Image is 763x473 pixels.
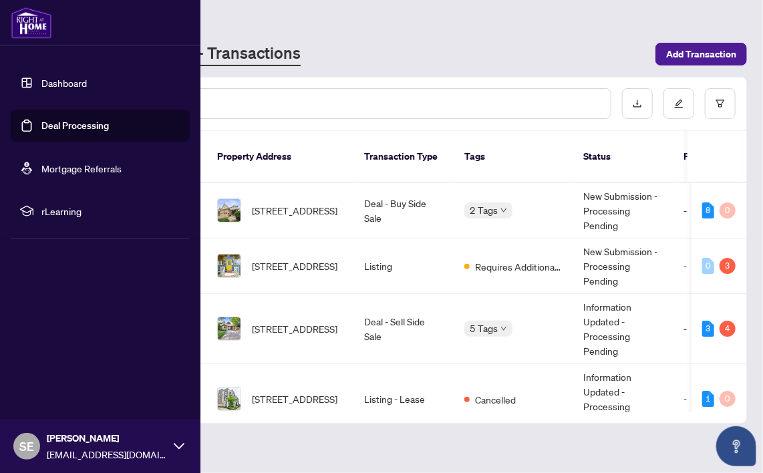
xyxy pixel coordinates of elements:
th: Status [573,131,673,183]
span: Cancelled [475,392,516,407]
img: logo [11,7,52,39]
span: [STREET_ADDRESS] [252,203,337,218]
td: Listing - Lease [353,364,454,434]
td: Information Updated - Processing Pending [573,364,673,434]
th: Transaction Type [353,131,454,183]
div: 8 [702,202,714,218]
button: Add Transaction [655,43,747,65]
div: 4 [720,321,736,337]
img: thumbnail-img [218,317,241,340]
span: [PERSON_NAME] [47,431,167,446]
span: down [500,207,507,214]
span: [STREET_ADDRESS] [252,259,337,273]
div: 0 [702,258,714,274]
span: [EMAIL_ADDRESS][DOMAIN_NAME] [47,447,167,462]
span: Requires Additional Docs [475,259,562,274]
span: 5 Tags [470,321,498,336]
img: thumbnail-img [218,387,241,410]
th: Property Address [206,131,353,183]
button: filter [705,88,736,119]
td: Deal - Sell Side Sale [353,294,454,364]
button: edit [663,88,694,119]
a: Deal Processing [41,120,109,132]
button: Open asap [716,426,756,466]
a: Mortgage Referrals [41,162,122,174]
span: download [633,99,642,108]
span: edit [674,99,683,108]
th: Project Name [673,131,753,183]
td: New Submission - Processing Pending [573,239,673,294]
span: SE [19,437,34,456]
div: 3 [702,321,714,337]
div: 1 [702,391,714,407]
td: - [673,183,753,239]
td: Information Updated - Processing Pending [573,294,673,364]
img: thumbnail-img [218,255,241,277]
span: filter [716,99,725,108]
span: [STREET_ADDRESS] [252,391,337,406]
td: Listing [353,239,454,294]
a: Dashboard [41,77,87,89]
span: rLearning [41,204,180,218]
span: 2 Tags [470,202,498,218]
td: - [673,294,753,364]
td: New Submission - Processing Pending [573,183,673,239]
span: Add Transaction [666,43,736,65]
div: 0 [720,391,736,407]
div: 3 [720,258,736,274]
td: - [673,364,753,434]
td: Deal - Buy Side Sale [353,183,454,239]
div: 0 [720,202,736,218]
th: Tags [454,131,573,183]
span: down [500,325,507,332]
img: thumbnail-img [218,199,241,222]
span: [STREET_ADDRESS] [252,321,337,336]
button: download [622,88,653,119]
td: - [673,239,753,294]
